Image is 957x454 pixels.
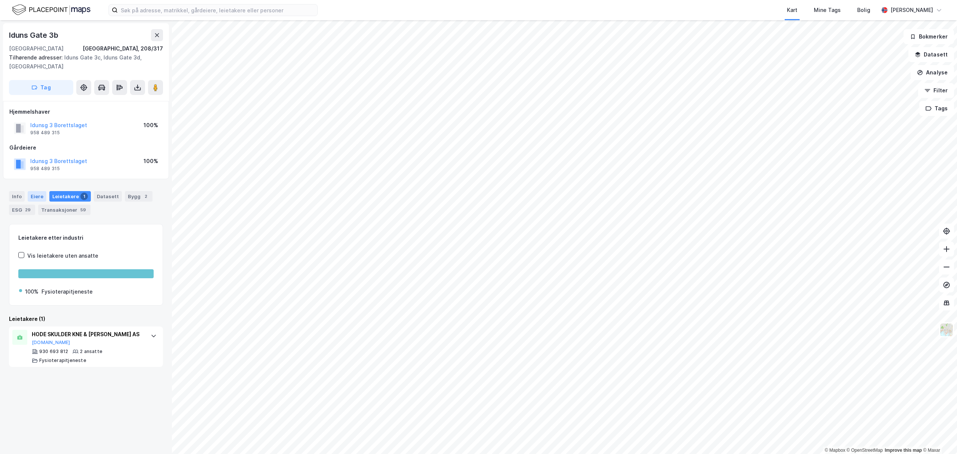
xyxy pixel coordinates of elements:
[9,54,64,61] span: Tilhørende adresser:
[885,448,922,453] a: Improve this map
[41,287,93,296] div: Fysioterapitjeneste
[911,65,954,80] button: Analyse
[27,251,98,260] div: Vis leietakere uten ansatte
[38,205,90,215] div: Transaksjoner
[9,44,64,53] div: [GEOGRAPHIC_DATA]
[118,4,317,16] input: Søk på adresse, matrikkel, gårdeiere, leietakere eller personer
[12,3,90,16] img: logo.f888ab2527a4732fd821a326f86c7f29.svg
[28,191,46,202] div: Eiere
[25,287,39,296] div: 100%
[918,83,954,98] button: Filter
[32,330,143,339] div: HODE SKULDER KNE & [PERSON_NAME] AS
[142,193,150,200] div: 2
[79,206,87,214] div: 59
[908,47,954,62] button: Datasett
[94,191,122,202] div: Datasett
[939,323,954,337] img: Z
[904,29,954,44] button: Bokmerker
[787,6,797,15] div: Kart
[83,44,163,53] div: [GEOGRAPHIC_DATA], 208/317
[920,418,957,454] iframe: Chat Widget
[814,6,841,15] div: Mine Tags
[125,191,153,202] div: Bygg
[9,191,25,202] div: Info
[30,166,60,172] div: 958 489 315
[9,315,163,323] div: Leietakere (1)
[9,143,163,152] div: Gårdeiere
[144,121,158,130] div: 100%
[24,206,32,214] div: 29
[890,6,933,15] div: [PERSON_NAME]
[80,349,102,355] div: 2 ansatte
[847,448,883,453] a: OpenStreetMap
[49,191,91,202] div: Leietakere
[32,340,70,346] button: [DOMAIN_NAME]
[39,349,68,355] div: 930 693 812
[919,101,954,116] button: Tags
[9,107,163,116] div: Hjemmelshaver
[18,233,154,242] div: Leietakere etter industri
[80,193,88,200] div: 1
[9,80,73,95] button: Tag
[144,157,158,166] div: 100%
[857,6,870,15] div: Bolig
[30,130,60,136] div: 958 489 315
[825,448,845,453] a: Mapbox
[9,29,59,41] div: Iduns Gate 3b
[9,53,157,71] div: Iduns Gate 3c, Iduns Gate 3d, [GEOGRAPHIC_DATA]
[9,205,35,215] div: ESG
[39,358,86,363] div: Fysioterapitjeneste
